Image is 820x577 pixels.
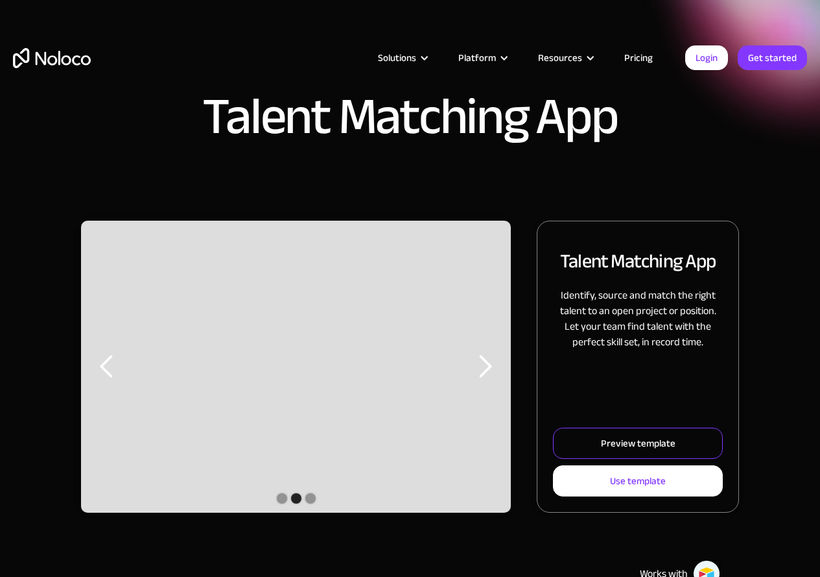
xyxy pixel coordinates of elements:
a: Use template [553,465,723,497]
div: Platform [442,49,522,66]
div: Show slide 2 of 3 [291,493,301,504]
a: Login [685,45,728,70]
a: Pricing [608,49,669,66]
div: Resources [538,49,582,66]
div: next slide [459,221,511,513]
div: Platform [458,49,496,66]
div: previous slide [81,221,133,513]
p: Identify, source and match the right talent to an open project or position. Let your team find ta... [553,288,723,350]
div: Show slide 1 of 3 [277,493,287,504]
a: Get started [738,45,807,70]
div: Use template [610,473,666,489]
div: carousel [81,221,511,513]
div: Preview template [601,435,675,452]
h2: Talent Matching App [560,247,716,275]
div: Solutions [378,49,416,66]
a: home [13,48,91,68]
div: Show slide 3 of 3 [305,493,316,504]
div: Solutions [362,49,442,66]
iframe: Intercom notifications message [561,480,820,571]
h1: Talent Matching App [202,91,617,143]
div: Resources [522,49,608,66]
a: Preview template [553,428,723,459]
